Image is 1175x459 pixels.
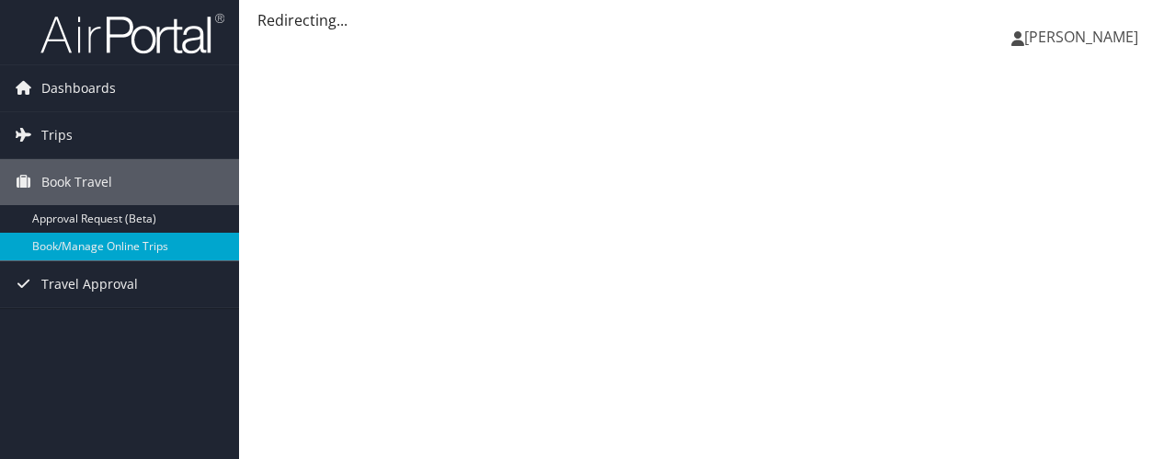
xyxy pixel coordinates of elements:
[257,9,1157,31] div: Redirecting...
[40,12,224,55] img: airportal-logo.png
[1024,27,1138,47] span: [PERSON_NAME]
[41,112,73,158] span: Trips
[41,261,138,307] span: Travel Approval
[41,65,116,111] span: Dashboards
[1011,9,1157,64] a: [PERSON_NAME]
[41,159,112,205] span: Book Travel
